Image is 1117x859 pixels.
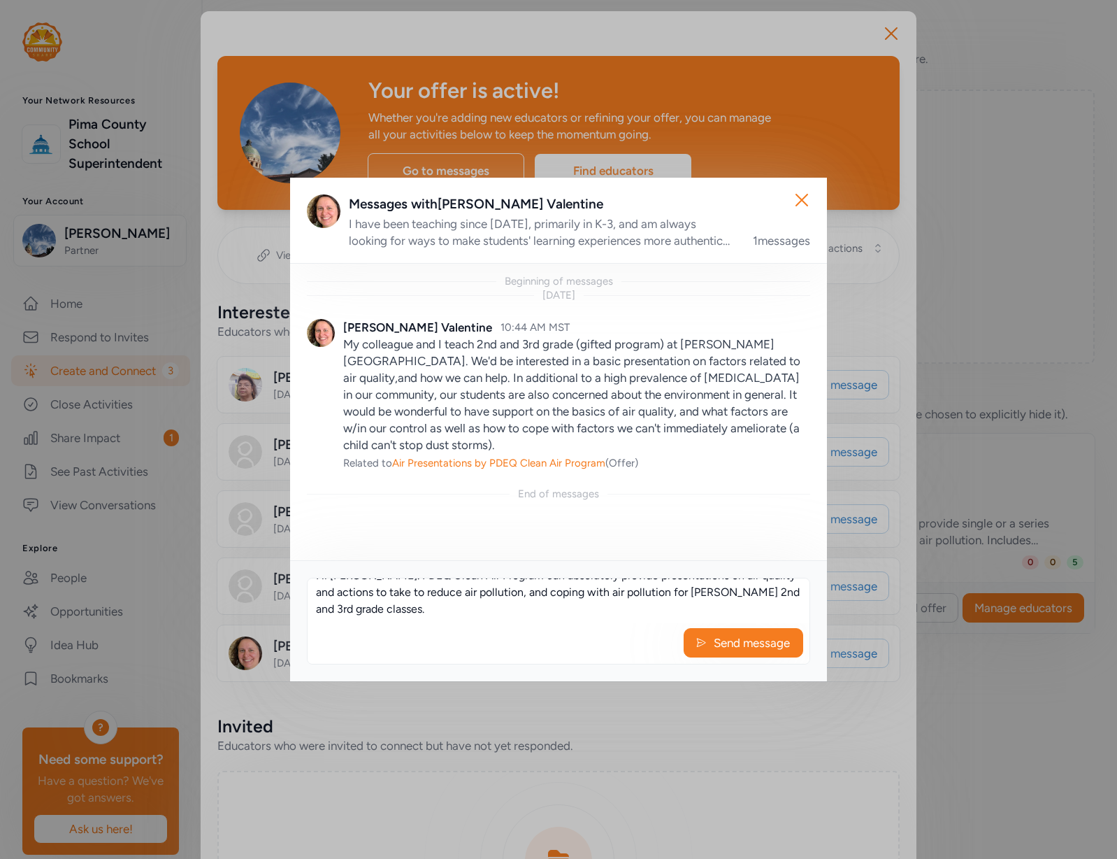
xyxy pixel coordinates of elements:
div: 1 messages [753,232,810,249]
div: Beginning of messages [505,274,613,288]
div: [DATE] [542,288,575,302]
p: My colleague and I teach 2nd and 3rd grade (gifted program) at [PERSON_NAME][GEOGRAPHIC_DATA]. We... [343,336,810,453]
div: End of messages [518,487,599,501]
span: Related to (Offer) [343,457,638,469]
span: Send message [712,634,791,651]
img: Avatar [307,194,340,228]
span: 10:44 AM MST [500,321,570,334]
span: Air Presentations by PDEQ Clean Air Program [392,457,605,469]
div: I have been teaching since [DATE], primarily in K-3, and am always looking for ways to make stude... [349,215,736,249]
div: [PERSON_NAME] Valentine [343,319,492,336]
div: Messages with [PERSON_NAME] Valentine [349,194,810,214]
img: Avatar [307,319,335,347]
button: Send message [684,628,803,658]
textarea: Hi [PERSON_NAME]. PDEQ Clean Air Program can absolutely provide presentations on air quality and ... [308,578,809,623]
